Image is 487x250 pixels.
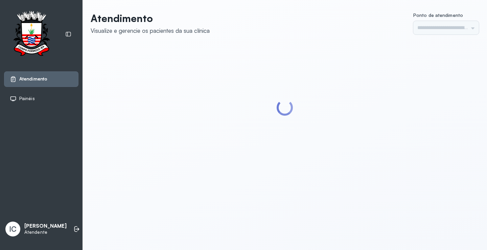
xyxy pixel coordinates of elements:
[10,76,73,83] a: Atendimento
[413,12,463,18] span: Ponto de atendimento
[7,11,56,58] img: Logotipo do estabelecimento
[19,76,47,82] span: Atendimento
[24,229,67,235] p: Atendente
[91,27,210,34] div: Visualize e gerencie os pacientes da sua clínica
[91,12,210,24] p: Atendimento
[19,96,35,101] span: Painéis
[24,223,67,229] p: [PERSON_NAME]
